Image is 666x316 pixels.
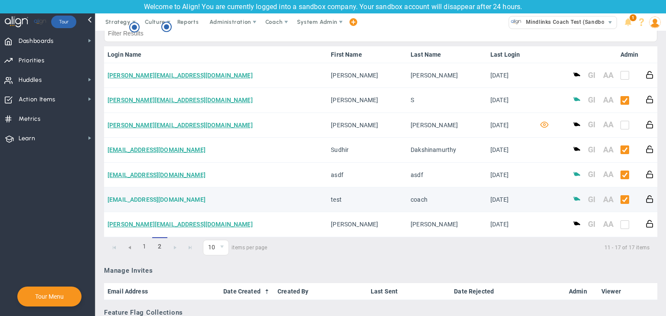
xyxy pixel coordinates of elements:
[407,113,487,138] td: [PERSON_NAME]
[511,16,522,27] img: 33500.Company.photo
[216,240,229,255] span: select
[104,25,657,42] input: Filter Results
[487,187,535,212] td: [DATE]
[573,70,581,79] button: Make this user a coach
[621,13,635,31] li: Announcements
[604,16,617,29] span: select
[573,170,581,179] button: Make this user a coach
[108,221,253,228] a: [PERSON_NAME][EMAIL_ADDRESS][DOMAIN_NAME]
[538,120,548,130] span: View-only User
[603,71,614,80] button: AA
[327,138,407,162] td: Sudhir
[646,194,654,203] button: Reset Password
[105,19,131,25] span: Strategy
[19,90,55,109] span: Action Items
[327,113,407,138] td: [PERSON_NAME]
[371,288,447,295] a: Last Sent
[407,138,487,162] td: Dakshinamurthy
[327,63,407,88] td: [PERSON_NAME]
[573,95,581,104] button: Make this user a coach
[603,219,614,229] button: AA
[173,13,203,31] span: Reports
[33,293,66,300] button: Tour Menu
[588,219,595,229] button: GI
[603,145,614,154] button: AA
[108,51,324,58] a: Login Name
[108,288,216,295] a: Email Address
[569,288,594,295] a: Admin
[630,14,637,21] span: 1
[573,120,581,129] button: Make this user a coach
[487,63,535,88] td: [DATE]
[297,19,337,25] span: System Admin
[223,288,271,295] a: Date Created
[19,32,54,50] span: Dashboards
[327,187,407,212] td: test
[152,237,167,256] span: 2
[108,146,206,153] a: [EMAIL_ADDRESS][DOMAIN_NAME]
[327,212,407,237] td: [PERSON_NAME]
[107,240,122,255] a: Go to the first page
[588,170,595,179] button: GI
[108,196,206,203] a: [EMAIL_ADDRESS][DOMAIN_NAME]
[522,16,610,28] span: Mindlinks Coach Test (Sandbox)
[487,113,535,138] td: [DATE]
[203,240,229,255] span: 0
[454,288,562,295] a: Date Rejected
[487,138,535,162] td: [DATE]
[104,267,657,274] h3: Manage Invites
[108,72,253,79] a: [PERSON_NAME][EMAIL_ADDRESS][DOMAIN_NAME]
[646,170,654,179] button: Reset Password
[635,13,648,31] li: Help & Frequently Asked Questions (FAQ)
[573,145,581,154] button: Make this user a coach
[19,71,42,89] span: Huddles
[19,110,41,128] span: Metrics
[588,120,595,129] button: GI
[573,194,581,203] button: Make this user a coach
[646,145,654,154] button: Reset Password
[407,212,487,237] td: [PERSON_NAME]
[407,88,487,113] td: S
[603,95,614,104] button: AA
[646,120,654,129] button: Reset Password
[487,212,535,237] td: [DATE]
[646,95,654,104] button: Reset Password
[203,240,268,255] span: items per page
[407,163,487,187] td: asdf
[603,195,614,204] button: AA
[603,170,614,179] button: AA
[327,88,407,113] td: [PERSON_NAME]
[487,163,535,187] td: [DATE]
[137,237,152,256] a: 1
[19,52,45,70] span: Priorities
[601,288,638,295] a: Viewer
[145,19,165,25] span: Culture
[108,97,253,103] a: [PERSON_NAME][EMAIL_ADDRESS][DOMAIN_NAME]
[603,120,614,129] button: AA
[209,19,251,25] span: Administration
[327,163,407,187] td: asdf
[407,63,487,88] td: [PERSON_NAME]
[588,145,595,154] button: GI
[573,219,581,228] button: Make this user a coach
[588,195,595,204] button: GI
[646,70,654,79] button: Reset Password
[19,129,35,148] span: Learn
[265,19,283,25] span: Coach
[411,51,483,58] a: Last Name
[203,240,216,255] span: 10
[122,240,137,255] a: Go to the previous page
[278,242,650,253] span: 11 - 17 of 17 items
[588,71,595,80] button: GI
[646,219,654,228] button: Reset Password
[277,288,363,295] a: Created By
[490,51,531,58] a: Last Login
[331,51,403,58] a: First Name
[588,95,595,104] button: GI
[108,171,206,178] a: [EMAIL_ADDRESS][DOMAIN_NAME]
[649,16,661,28] img: 64089.Person.photo
[487,88,535,113] td: [DATE]
[407,187,487,212] td: coach
[108,122,253,129] a: [PERSON_NAME][EMAIL_ADDRESS][DOMAIN_NAME]
[620,51,639,58] a: Admin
